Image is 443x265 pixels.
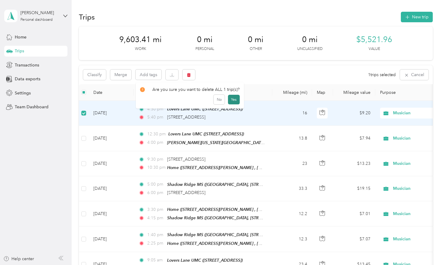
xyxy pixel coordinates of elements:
[89,84,134,101] th: Date
[333,201,375,226] td: $7.01
[214,95,225,104] button: No
[15,104,48,110] span: Team Dashboard
[333,84,375,101] th: Mileage value
[147,215,164,221] span: 4:15 pm
[89,176,134,201] td: [DATE]
[333,176,375,201] td: $19.15
[272,201,312,226] td: 12.2
[147,206,164,213] span: 3:30 pm
[368,72,396,78] span: 1 trips selected
[147,114,164,121] span: 5:40 pm
[369,46,380,52] p: Value
[15,62,39,68] span: Transactions
[312,84,333,101] th: Map
[20,18,53,22] div: Personal dashboard
[89,201,134,226] td: [DATE]
[134,84,272,101] th: Locations
[400,69,429,80] button: Cancel
[272,101,312,126] td: 16
[167,207,345,212] span: Home ([STREET_ADDRESS][PERSON_NAME] , [GEOGRAPHIC_DATA], [GEOGRAPHIC_DATA])
[167,258,243,263] span: Lovers Lane UMC ([STREET_ADDRESS])
[140,86,240,93] div: Are you sure you want to delete ALL 1 trip(s)?
[79,14,95,20] h1: Trips
[248,35,264,45] span: 0 mi
[250,46,262,52] p: Other
[297,46,323,52] p: Unclassified
[195,46,214,52] p: Personal
[168,131,244,136] span: Lovers Lane UMC ([STREET_ADDRESS])
[167,165,345,170] span: Home ([STREET_ADDRESS][PERSON_NAME] , [GEOGRAPHIC_DATA], [GEOGRAPHIC_DATA])
[147,190,164,196] span: 6:00 pm
[356,35,392,45] span: $5,521.96
[147,131,166,137] span: 12:30 pm
[272,226,312,252] td: 12.3
[147,181,164,188] span: 5:00 pm
[89,101,134,126] td: [DATE]
[147,240,164,247] span: 2:25 pm
[15,34,27,40] span: Home
[333,226,375,252] td: $7.07
[167,215,391,220] span: Shadow Ridge MS ([GEOGRAPHIC_DATA], [STREET_ADDRESS] Aberdeen Dr, Flower Mound, [GEOGRAPHIC_DATA])
[110,69,131,80] button: Merge
[89,226,134,252] td: [DATE]
[272,126,312,151] td: 13.8
[147,156,164,163] span: 9:30 pm
[147,232,164,238] span: 1:40 pm
[333,101,375,126] td: $9.20
[15,90,31,96] span: Settings
[272,84,312,101] th: Mileage (mi)
[409,231,443,265] iframe: Everlance-gr Chat Button Frame
[167,190,205,195] span: [STREET_ADDRESS]
[15,48,24,54] span: Trips
[89,151,134,176] td: [DATE]
[302,35,318,45] span: 0 mi
[167,241,345,246] span: Home ([STREET_ADDRESS][PERSON_NAME] , [GEOGRAPHIC_DATA], [GEOGRAPHIC_DATA])
[167,157,205,162] span: [STREET_ADDRESS]
[401,12,433,22] button: New trip
[119,35,162,45] span: 9,603.41 mi
[20,10,58,16] div: [PERSON_NAME]
[147,139,164,146] span: 4:00 pm
[167,182,391,187] span: Shadow Ridge MS ([GEOGRAPHIC_DATA], [STREET_ADDRESS] Aberdeen Dr, Flower Mound, [GEOGRAPHIC_DATA])
[147,106,164,112] span: 4:30 pm
[197,35,213,45] span: 0 mi
[333,151,375,176] td: $13.23
[272,151,312,176] td: 23
[83,69,106,80] button: Classify
[135,46,146,52] p: Work
[15,76,40,82] span: Data exports
[147,257,164,263] span: 9:05 am
[167,232,391,237] span: Shadow Ridge MS ([GEOGRAPHIC_DATA], [STREET_ADDRESS] Aberdeen Dr, Flower Mound, [GEOGRAPHIC_DATA])
[167,115,205,120] span: [STREET_ADDRESS]
[333,126,375,151] td: $7.94
[147,164,164,171] span: 10:30 pm
[228,95,240,104] button: Yes
[167,106,243,111] span: Lovers Lane UMC ([STREET_ADDRESS])
[272,176,312,201] td: 33.3
[136,69,161,80] button: Add tags
[167,140,395,145] span: [PERSON_NAME][US_STATE][GEOGRAPHIC_DATA] for the Performing and Visual Arts ([STREET_ADDRESS][US_...
[89,126,134,151] td: [DATE]
[3,256,34,262] button: Help center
